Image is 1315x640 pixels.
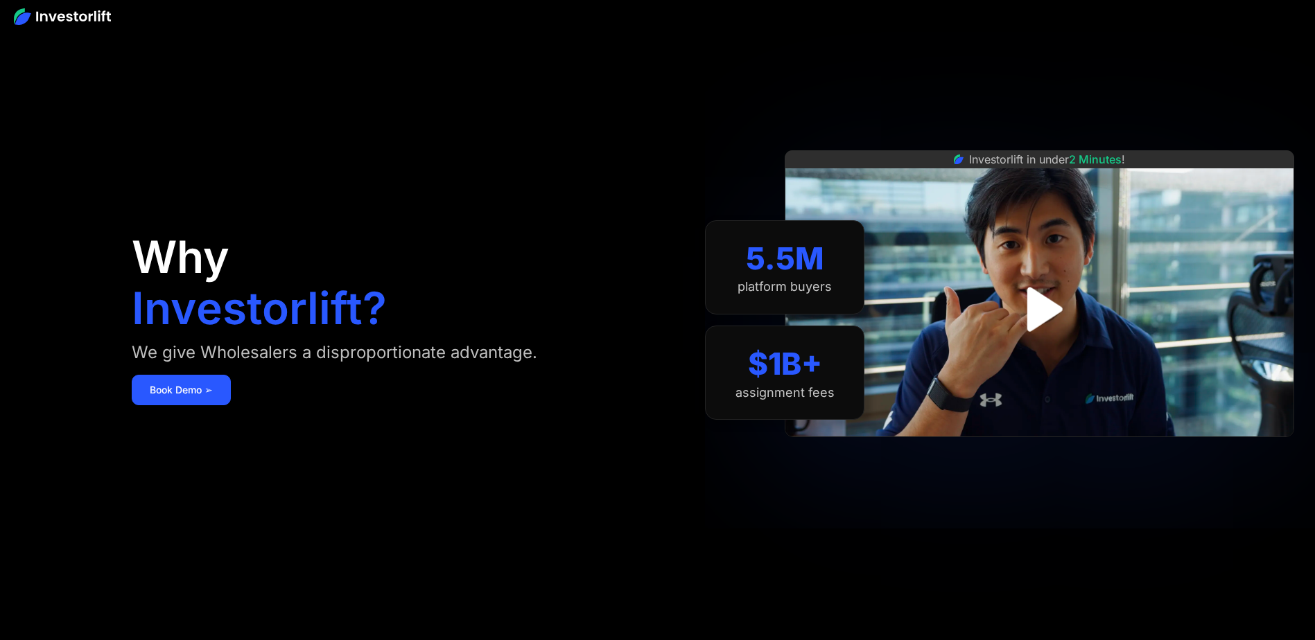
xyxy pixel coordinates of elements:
div: Investorlift in under ! [969,151,1125,168]
a: open lightbox [1009,278,1070,340]
iframe: Customer reviews powered by Trustpilot [936,444,1144,461]
div: platform buyers [738,279,832,294]
div: assignment fees [735,385,835,400]
h1: Investorlift? [132,286,387,330]
div: We give Wholesalers a disproportionate advantage. [132,341,537,364]
span: 2 Minutes [1069,152,1122,166]
div: $1B+ [748,346,822,382]
div: 5.5M [746,240,824,277]
h1: Why [132,235,229,279]
a: Book Demo ➢ [132,375,231,405]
